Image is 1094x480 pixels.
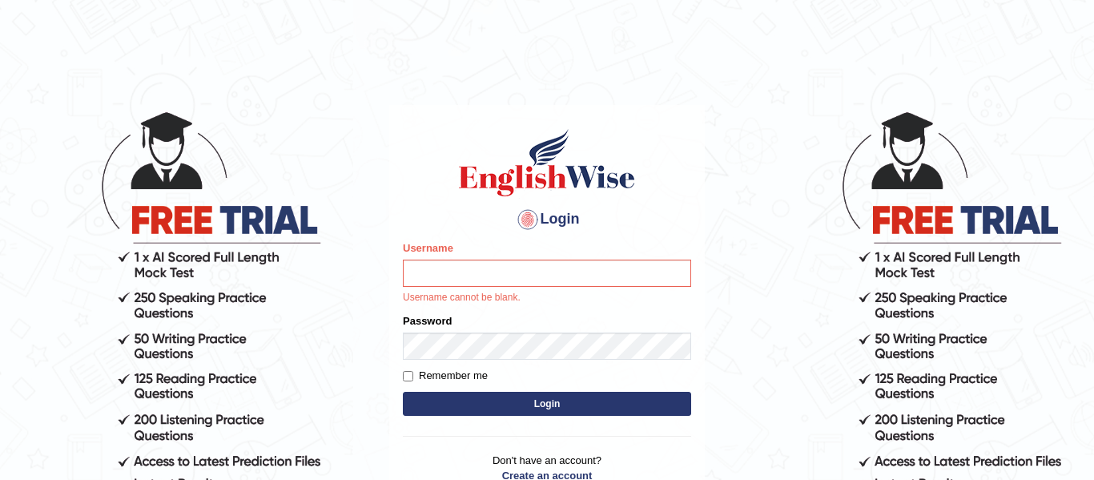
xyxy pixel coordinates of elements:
button: Login [403,392,691,416]
p: Username cannot be blank. [403,291,691,305]
h4: Login [403,207,691,232]
input: Remember me [403,371,413,381]
label: Password [403,313,452,329]
label: Username [403,240,453,256]
img: Logo of English Wise sign in for intelligent practice with AI [456,127,638,199]
label: Remember me [403,368,488,384]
